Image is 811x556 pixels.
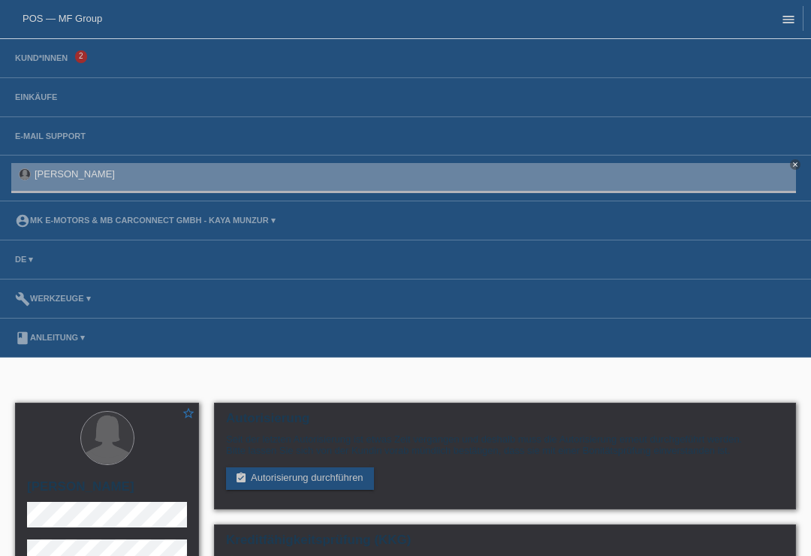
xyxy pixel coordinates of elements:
[773,14,803,23] a: menu
[8,53,75,62] a: Kund*innen
[226,533,784,555] h2: Kreditfähigkeitsprüfung (KKG)
[15,331,30,346] i: book
[791,161,799,168] i: close
[226,467,374,490] a: assignment_turned_inAutorisierung durchführen
[8,131,93,141] a: E-Mail Support
[8,216,283,225] a: account_circleMK E-MOTORS & MB CarConnect GmbH - Kaya Munzur ▾
[226,434,784,456] div: Seit der letzten Autorisierung ist etwas Zeit vergangen und deshalb muss die Autorisierung erneut...
[23,13,102,24] a: POS — MF Group
[15,213,30,228] i: account_circle
[8,294,98,303] a: buildWerkzeuge ▾
[8,92,65,101] a: Einkäufe
[27,479,187,502] h2: [PERSON_NAME]
[182,406,195,420] i: star_border
[781,12,796,27] i: menu
[35,168,115,180] a: [PERSON_NAME]
[75,50,87,63] span: 2
[235,472,247,484] i: assignment_turned_in
[8,333,92,342] a: bookAnleitung ▾
[182,406,195,422] a: star_border
[15,292,30,307] i: build
[790,159,800,170] a: close
[226,411,784,434] h2: Autorisierung
[8,255,41,264] a: DE ▾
